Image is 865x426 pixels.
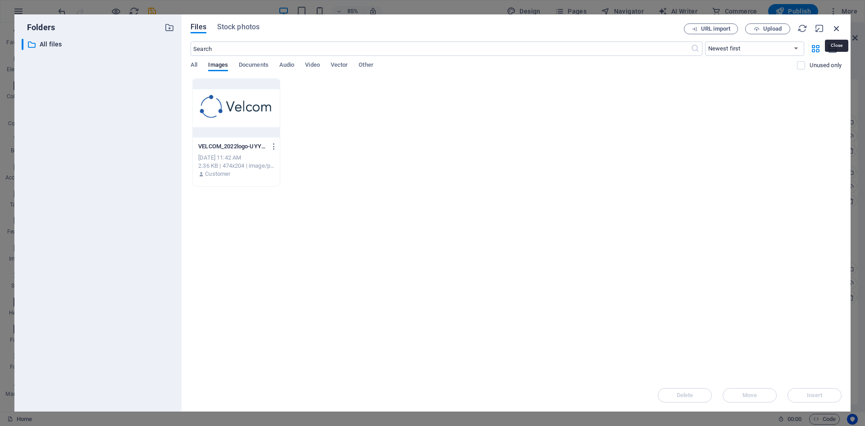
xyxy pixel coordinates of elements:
[22,22,55,33] p: Folders
[22,39,23,50] div: ​
[198,162,274,170] div: 2.36 KB | 474x204 | image/png
[40,39,158,50] p: All files
[745,23,790,34] button: Upload
[810,61,842,69] p: Displays only files that are not in use on the website. Files added during this session can still...
[205,170,230,178] p: Customer
[239,60,269,72] span: Documents
[684,23,738,34] button: URL import
[359,60,373,72] span: Other
[797,23,807,33] i: Reload
[279,60,294,72] span: Audio
[191,41,690,56] input: Search
[815,23,824,33] i: Minimize
[191,22,206,32] span: Files
[217,22,259,32] span: Stock photos
[331,60,348,72] span: Vector
[164,23,174,32] i: Create new folder
[198,142,266,151] p: VELCOM_2022logo-UYYKqSR4wQVwy_Mia85Hkw.png
[305,60,319,72] span: Video
[208,60,228,72] span: Images
[763,26,782,32] span: Upload
[191,60,197,72] span: All
[198,154,274,162] div: [DATE] 11:42 AM
[701,26,730,32] span: URL import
